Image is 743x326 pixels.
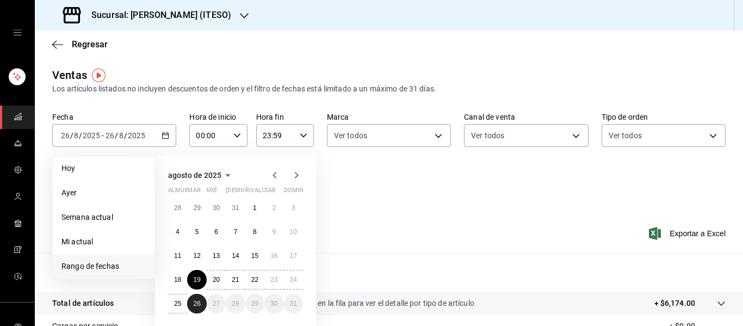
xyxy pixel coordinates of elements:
[168,294,187,313] button: 25 de agosto de 2025
[213,252,220,260] font: 13
[168,222,187,242] button: 4 de agosto de 2025
[253,228,257,236] font: 8
[232,276,239,284] font: 21
[168,169,234,182] button: agosto de 2025
[264,270,283,290] button: 23 de agosto de 2025
[226,222,245,242] button: 7 de agosto de 2025
[251,276,258,284] font: 22
[226,198,245,218] button: 31 de julio de 2025
[284,187,310,194] font: dominio
[264,187,276,198] abbr: sábado
[60,131,70,140] input: --
[270,252,277,260] abbr: 16 de agosto de 2025
[251,300,258,307] font: 29
[174,204,181,212] font: 28
[213,204,220,212] font: 30
[245,222,264,242] button: 8 de agosto de 2025
[207,246,226,266] button: 13 de agosto de 2025
[91,10,231,20] font: Sucursal: [PERSON_NAME] (ITESO)
[168,198,187,218] button: 28 de julio de 2025
[82,131,101,140] input: ----
[102,131,104,140] font: -
[284,246,303,266] button: 17 de agosto de 2025
[290,252,297,260] abbr: 17 de agosto de 2025
[226,187,290,194] font: [DEMOGRAPHIC_DATA]
[176,228,179,236] font: 4
[174,300,181,307] abbr: 25 de agosto de 2025
[290,276,297,284] font: 24
[256,113,284,121] font: Hora fin
[232,300,239,307] abbr: 28 de agosto de 2025
[207,294,226,313] button: 27 de agosto de 2025
[226,187,290,198] abbr: jueves
[207,198,226,218] button: 30 de julio de 2025
[654,299,695,307] font: + $6,174.00
[264,187,276,194] font: sab
[207,222,226,242] button: 6 de agosto de 2025
[195,228,199,236] abbr: 5 de agosto de 2025
[270,300,277,307] font: 30
[174,276,181,284] abbr: 18 de agosto de 2025
[292,204,295,212] font: 3
[187,246,206,266] button: 12 de agosto de 2025
[52,39,108,50] button: Regresar
[193,300,200,307] abbr: 26 de agosto de 2025
[168,187,200,194] font: almuerzo
[207,187,217,194] font: mié
[187,198,206,218] button: 29 de julio de 2025
[61,164,75,173] font: Hoy
[251,252,258,260] font: 15
[284,198,303,218] button: 3 de agosto de 2025
[272,228,276,236] font: 9
[61,237,93,246] font: Mi actual
[214,228,218,236] abbr: 6 de agosto de 2025
[119,131,124,140] input: --
[290,228,297,236] font: 10
[61,213,113,222] font: Semana actual
[234,228,238,236] abbr: 7 de agosto de 2025
[207,187,217,198] abbr: miércoles
[290,300,297,307] abbr: 31 de agosto de 2025
[52,84,436,93] font: Los artículos listados no incluyen descuentos de orden y el filtro de fechas está limitado a un m...
[471,131,504,140] font: Ver todos
[602,113,648,121] font: Tipo de orden
[670,229,726,238] font: Exportar a Excel
[292,204,295,212] abbr: 3 de agosto de 2025
[651,227,726,240] button: Exportar a Excel
[52,69,87,82] font: Ventas
[213,300,220,307] font: 27
[226,294,245,313] button: 28 de agosto de 2025
[168,270,187,290] button: 18 de agosto de 2025
[232,276,239,284] abbr: 21 de agosto de 2025
[72,39,108,50] font: Regresar
[290,276,297,284] abbr: 24 de agosto de 2025
[290,252,297,260] font: 17
[264,246,283,266] button: 16 de agosto de 2025
[193,300,200,307] font: 26
[232,252,239,260] font: 14
[187,270,206,290] button: 19 de agosto de 2025
[213,300,220,307] abbr: 27 de agosto de 2025
[253,228,257,236] abbr: 8 de agosto de 2025
[168,171,221,180] font: agosto de 2025
[232,252,239,260] abbr: 14 de agosto de 2025
[226,270,245,290] button: 21 de agosto de 2025
[187,187,200,194] font: mar
[193,204,200,212] abbr: 29 de julio de 2025
[92,69,106,82] img: Marcador de información sobre herramientas
[176,228,179,236] abbr: 4 de agosto de 2025
[214,228,218,236] font: 6
[284,187,310,198] abbr: domingo
[327,113,349,121] font: Marca
[232,204,239,212] abbr: 31 de julio de 2025
[245,246,264,266] button: 15 de agosto de 2025
[13,28,22,37] button: cajón abierto
[189,113,236,121] font: Hora de inicio
[270,276,277,284] font: 23
[226,246,245,266] button: 14 de agosto de 2025
[272,204,276,212] font: 2
[73,131,79,140] input: --
[79,131,82,140] font: /
[213,276,220,284] abbr: 20 de agosto de 2025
